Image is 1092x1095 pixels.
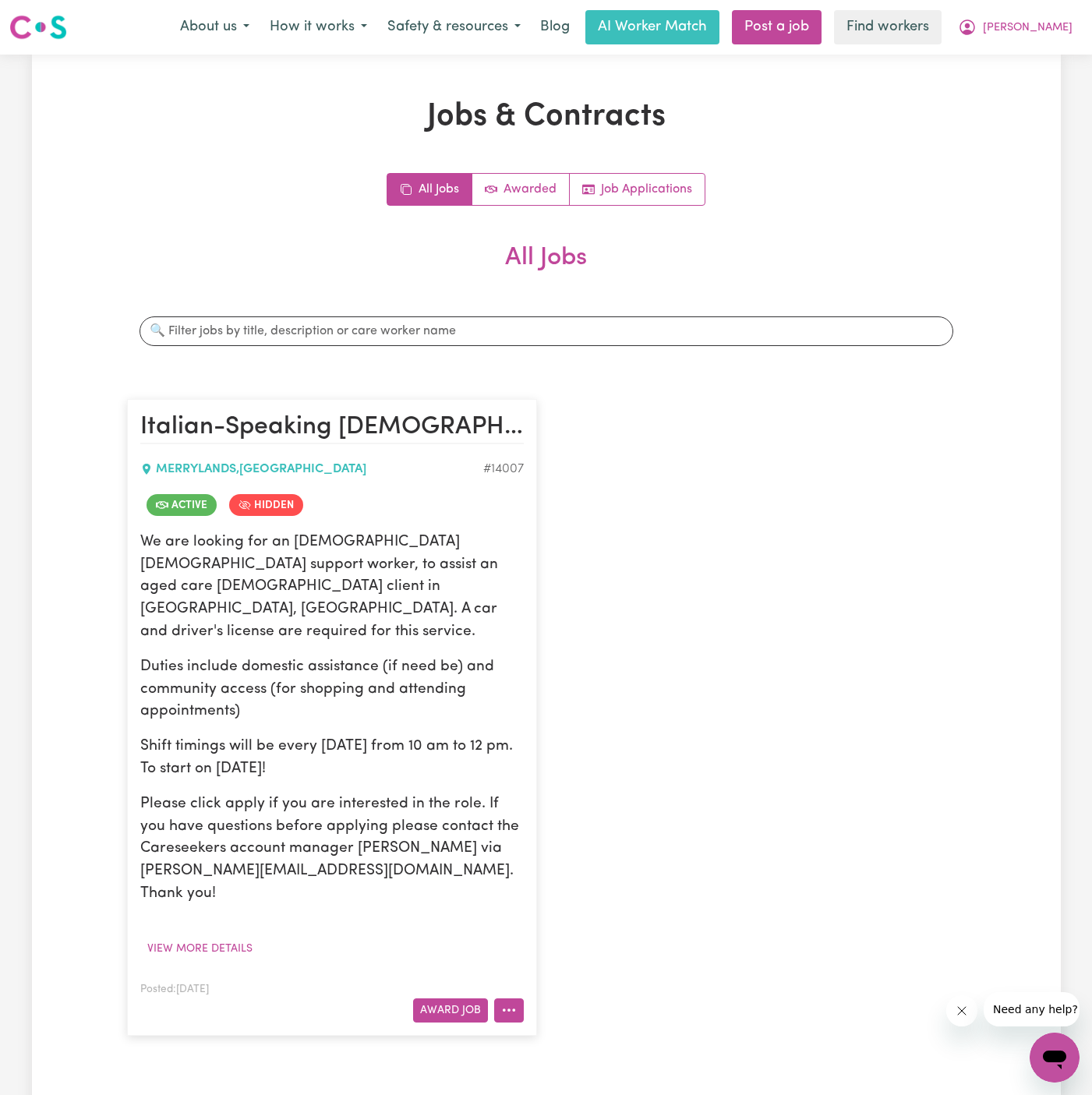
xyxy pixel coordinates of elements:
span: [PERSON_NAME] [983,19,1073,37]
a: Post a job [732,10,822,44]
h2: Italian-Speaking Female Support Worker Needed Every Monday In Merrylands, NSW [140,412,524,443]
button: View more details [140,937,260,961]
span: Job is hidden [229,494,303,516]
h1: Jobs & Contracts [127,98,966,136]
p: Shift timings will be every [DATE] from 10 am to 12 pm. To start on [DATE]! [140,736,524,781]
button: About us [170,11,260,44]
iframe: Close message [946,995,977,1026]
iframe: Button to launch messaging window [1030,1033,1080,1083]
button: How it works [260,11,377,44]
input: 🔍 Filter jobs by title, description or care worker name [140,316,953,346]
a: Job applications [570,174,705,205]
a: All jobs [387,174,472,205]
span: Job is active [147,494,217,516]
iframe: Message from company [984,992,1080,1026]
div: Job ID #14007 [483,460,524,479]
div: MERRYLANDS , [GEOGRAPHIC_DATA] [140,460,483,479]
img: Careseekers logo [9,13,67,41]
p: We are looking for an [DEMOGRAPHIC_DATA] [DEMOGRAPHIC_DATA] support worker, to assist an aged car... [140,532,524,644]
a: AI Worker Match [585,10,719,44]
p: Please click apply if you are interested in the role. If you have questions before applying pleas... [140,793,524,906]
button: My Account [948,11,1083,44]
button: Award Job [413,998,488,1023]
button: More options [494,998,524,1023]
h2: All Jobs [127,243,966,298]
span: Posted: [DATE] [140,984,209,994]
a: Careseekers logo [9,9,67,45]
a: Blog [531,10,579,44]
p: Duties include domestic assistance (if need be) and community access (for shopping and attending ... [140,656,524,723]
button: Safety & resources [377,11,531,44]
a: Active jobs [472,174,570,205]
a: Find workers [834,10,942,44]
